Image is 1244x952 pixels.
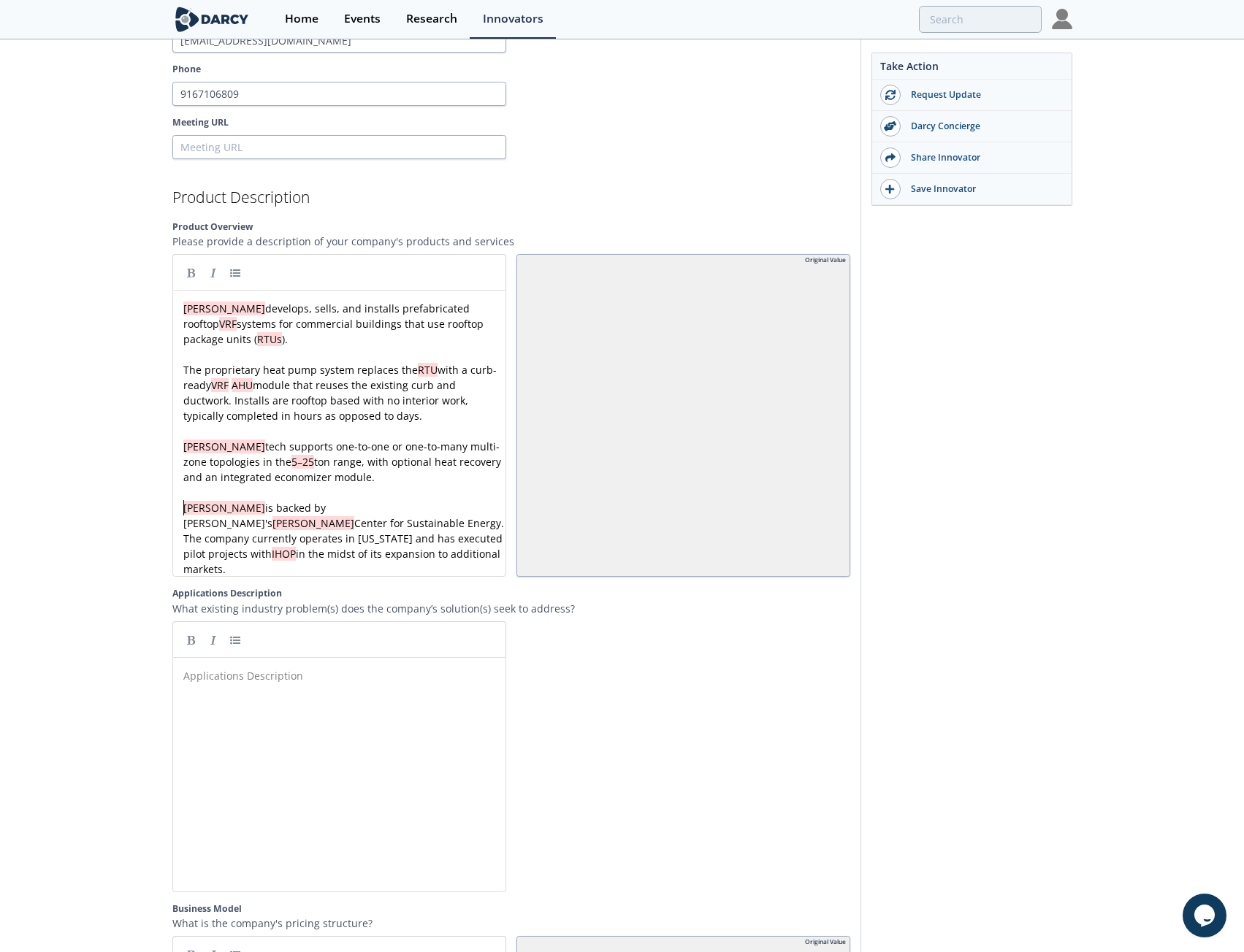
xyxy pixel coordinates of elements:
[418,363,438,377] span: RTU
[172,234,850,249] p: Please provide a description of your company's products and services
[272,516,354,530] span: [PERSON_NAME]
[172,82,506,107] input: Phone
[172,220,850,234] label: Product Overview
[172,7,252,32] img: logo-wide.svg
[291,455,314,469] span: 5–25
[172,601,850,616] p: What existing industry problem(s) does the company’s solution(s) seek to address?
[1183,894,1229,937] iframe: chat widget
[901,183,1064,196] div: Save Innovator
[202,629,224,650] a: Italic (Ctrl-I)
[901,151,1064,164] div: Share Innovator
[406,13,457,25] div: Research
[219,317,237,331] span: VRF
[901,88,1064,101] div: Request Update
[232,378,253,392] span: AHU
[285,13,318,25] div: Home
[183,302,486,346] span: develops, sells, and installs prefabricated rooftop systems for commercial buildings that use roo...
[483,13,543,25] div: Innovators
[172,116,229,129] label: Meeting URL
[1052,9,1072,29] img: Profile
[805,937,846,947] div: Original Value
[202,261,224,283] a: Italic (Ctrl-I)
[805,256,846,265] div: Original Value
[872,58,1072,80] div: Take Action
[183,439,504,484] span: tech supports one-to-one or one-to-many multi-zone topologies in the ton range, with optional hea...
[172,135,506,160] input: Meeting URL
[344,13,381,25] div: Events
[919,6,1042,33] input: Advanced Search
[183,439,265,453] span: [PERSON_NAME]
[183,501,507,576] span: is backed by [PERSON_NAME]'s Center for Sustainable Energy. The company currently operates in [US...
[172,63,850,76] label: Phone
[183,302,265,315] span: [PERSON_NAME]
[872,174,1072,205] button: Save Innovator
[272,547,296,561] span: IHOP
[172,915,850,931] p: What is the company's pricing structure?
[224,629,246,650] a: Generic List (Ctrl-L)
[183,501,265,515] span: [PERSON_NAME]
[172,902,850,915] label: Business Model
[172,190,850,205] h2: Product Description
[901,120,1064,133] div: Darcy Concierge
[183,363,497,423] span: The proprietary heat pump system replaces the with a curb-ready module that reuses the existing c...
[211,378,229,392] span: VRF
[172,28,506,53] input: Email
[180,261,202,283] a: Bold (Ctrl-B)
[257,332,282,346] span: RTUs
[180,629,202,650] a: Bold (Ctrl-B)
[224,261,246,283] a: Generic List (Ctrl-L)
[172,587,850,600] label: Applications Description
